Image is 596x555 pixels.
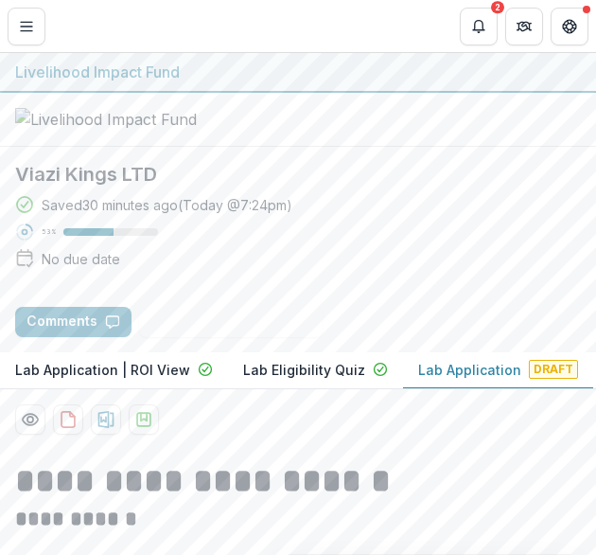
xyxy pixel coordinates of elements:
p: Lab Application | ROI View [15,360,190,380]
div: 2 [491,1,504,14]
div: Saved 30 minutes ago ( Today @ 7:24pm ) [42,195,292,215]
h2: Viazi Kings LTD [15,162,581,188]
p: 53 % [42,225,56,239]
button: Partners [505,8,543,45]
button: Preview 504ad454-c874-49d3-b5f6-ea3e207656a0-4.pdf [15,404,45,435]
button: Notifications [460,8,498,45]
div: No due date [42,249,120,269]
img: Livelihood Impact Fund [15,108,204,131]
button: Get Help [551,8,588,45]
button: Toggle Menu [8,8,45,45]
p: Lab Eligibility Quiz [243,360,365,380]
p: Lab Application [418,360,521,380]
button: Comments [15,307,131,337]
button: download-proposal [53,404,83,435]
span: Draft [529,360,578,379]
button: Answer Suggestions [139,307,323,337]
div: Livelihood Impact Fund [15,61,581,83]
button: download-proposal [91,404,121,435]
button: download-proposal [129,404,159,435]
